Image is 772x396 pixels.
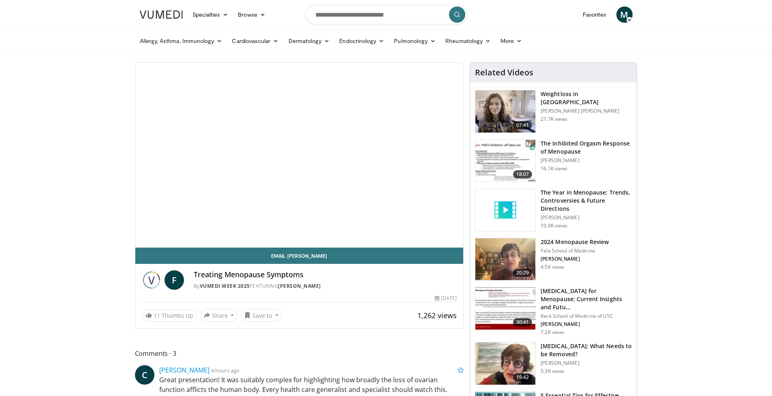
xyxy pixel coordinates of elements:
p: [PERSON_NAME] [541,157,632,164]
a: Allergy, Asthma, Immunology [135,33,227,49]
a: C [135,365,154,385]
p: [PERSON_NAME] [541,321,632,328]
h3: The Year in Menopause: Trends, Controversies & Future Directions [541,188,632,213]
span: Comments 3 [135,348,464,359]
a: F [165,270,184,290]
img: video_placeholder_short.svg [475,189,535,231]
img: 4d0a4bbe-a17a-46ab-a4ad-f5554927e0d3.150x105_q85_crop-smart_upscale.jpg [475,342,535,385]
h4: Treating Menopause Symptoms [194,270,457,279]
p: [PERSON_NAME] [PERSON_NAME] [541,108,632,114]
h3: The Inhibited Orgasm Response of Menopause [541,139,632,156]
span: 07:41 [513,121,532,129]
h3: [MEDICAL_DATA]: What Needs to be Removed? [541,342,632,358]
img: Vumedi Week 2025 [142,270,161,290]
button: Share [200,309,238,322]
a: M [616,6,633,23]
p: [PERSON_NAME] [541,214,632,221]
a: [PERSON_NAME] [159,366,210,375]
a: Email [PERSON_NAME] [135,248,464,264]
span: 19:42 [513,373,532,381]
h4: Related Videos [475,68,533,77]
a: Favorites [578,6,612,23]
a: 18:07 The Inhibited Orgasm Response of Menopause [PERSON_NAME] 16.1K views [475,139,632,182]
p: 7.2K views [541,329,565,336]
a: 20:29 2024 Menopause Review Yale School of Medicine [PERSON_NAME] 4.5K views [475,238,632,281]
a: Cardiovascular [227,33,283,49]
span: 1,262 views [417,310,457,320]
p: Keck School of Medicine of USC [541,313,632,319]
a: Specialties [188,6,233,23]
p: [PERSON_NAME] [541,256,609,262]
img: 692f135d-47bd-4f7e-b54d-786d036e68d3.150x105_q85_crop-smart_upscale.jpg [475,238,535,280]
a: [PERSON_NAME] [278,283,321,289]
span: 20:29 [513,269,532,277]
p: 5.3K views [541,368,565,375]
a: 11 Thumbs Up [142,309,197,322]
p: 10.0K views [541,223,567,229]
a: Browse [233,6,270,23]
a: 19:42 [MEDICAL_DATA]: What Needs to be Removed? [PERSON_NAME] 5.3K views [475,342,632,385]
a: 30:41 [MEDICAL_DATA] for Menopause: Current Insights and Futu… Keck School of Medicine of USC [PE... [475,287,632,336]
a: Pulmonology [389,33,441,49]
img: 9983fed1-7565-45be-8934-aef1103ce6e2.150x105_q85_crop-smart_upscale.jpg [475,90,535,133]
img: 283c0f17-5e2d-42ba-a87c-168d447cdba4.150x105_q85_crop-smart_upscale.jpg [475,140,535,182]
a: 07:41 Weightloss in [GEOGRAPHIC_DATA] [PERSON_NAME] [PERSON_NAME] 27.7K views [475,90,632,133]
h3: [MEDICAL_DATA] for Menopause: Current Insights and Futu… [541,287,632,311]
span: 11 [154,312,160,319]
a: More [496,33,527,49]
div: [DATE] [435,295,457,302]
p: 4.5K views [541,264,565,270]
img: VuMedi Logo [140,11,183,19]
p: 16.1K views [541,165,567,172]
img: 47271b8a-94f4-49c8-b914-2a3d3af03a9e.150x105_q85_crop-smart_upscale.jpg [475,287,535,330]
a: Endocrinology [334,33,389,49]
video-js: Video Player [135,63,464,248]
h3: 2024 Menopause Review [541,238,609,246]
a: Rheumatology [441,33,496,49]
p: Yale School of Medicine [541,248,609,254]
a: Dermatology [284,33,335,49]
small: 4 hours ago [211,367,240,374]
button: Save to [241,309,282,322]
p: [PERSON_NAME] [541,360,632,366]
h3: Weightloss in [GEOGRAPHIC_DATA] [541,90,632,106]
input: Search topics, interventions [305,5,467,24]
a: The Year in Menopause: Trends, Controversies & Future Directions [PERSON_NAME] 10.0K views [475,188,632,231]
p: 27.7K views [541,116,567,122]
div: By FEATURING [194,283,457,290]
a: Vumedi Week 2025 [200,283,250,289]
span: 30:41 [513,318,532,326]
span: 18:07 [513,170,532,178]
